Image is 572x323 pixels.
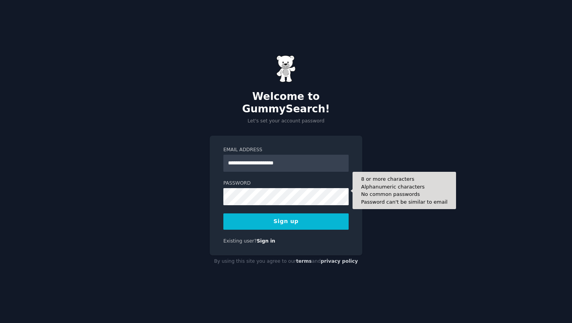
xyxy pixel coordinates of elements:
[210,118,362,125] p: Let's set your account password
[257,238,275,244] a: Sign in
[210,91,362,115] h2: Welcome to GummySearch!
[296,258,312,264] a: terms
[223,180,349,187] label: Password
[223,147,349,154] label: Email Address
[223,213,349,230] button: Sign up
[210,255,362,268] div: By using this site you agree to our and
[223,238,257,244] span: Existing user?
[276,55,296,82] img: Gummy Bear
[321,258,358,264] a: privacy policy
